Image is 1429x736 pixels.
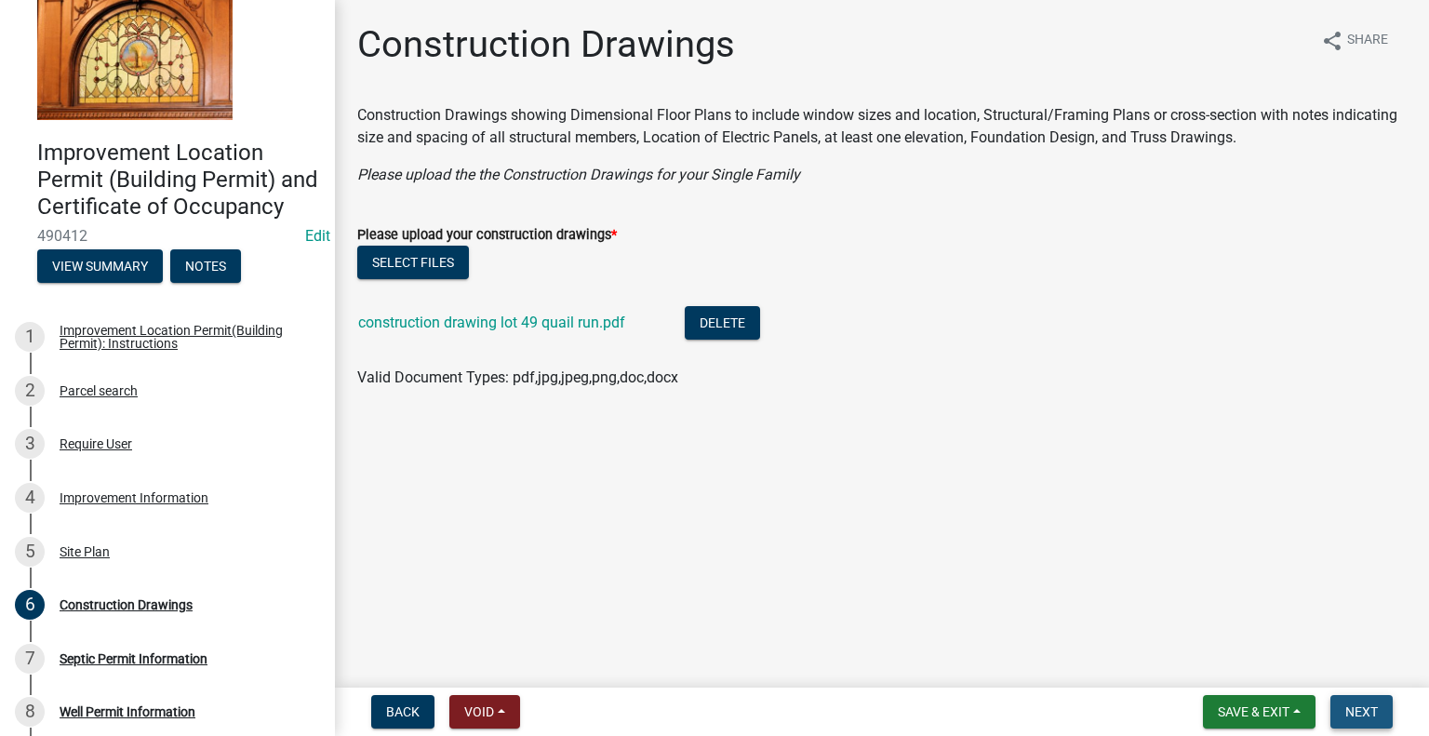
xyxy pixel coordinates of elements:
button: Next [1330,695,1393,729]
wm-modal-confirm: Delete Document [685,315,760,333]
div: Improvement Information [60,491,208,504]
wm-modal-confirm: Notes [170,261,241,275]
i: Please upload the the Construction Drawings for your Single Family [357,166,800,183]
div: 8 [15,697,45,727]
div: 3 [15,429,45,459]
span: Next [1345,704,1378,719]
span: 490412 [37,227,298,245]
div: Septic Permit Information [60,652,207,665]
wm-modal-confirm: Summary [37,261,163,275]
button: Save & Exit [1203,695,1315,729]
div: Require User [60,437,132,450]
h1: Construction Drawings [357,22,735,67]
div: 5 [15,537,45,567]
div: Well Permit Information [60,705,195,718]
p: Construction Drawings showing Dimensional Floor Plans to include window sizes and location, Struc... [357,104,1407,149]
button: Void [449,695,520,729]
div: 4 [15,483,45,513]
div: 2 [15,376,45,406]
label: Please upload your construction drawings [357,229,617,242]
button: Notes [170,249,241,283]
a: construction drawing lot 49 quail run.pdf [358,314,625,331]
h4: Improvement Location Permit (Building Permit) and Certificate of Occupancy [37,140,320,220]
div: Construction Drawings [60,598,193,611]
div: Parcel search [60,384,138,397]
div: 6 [15,590,45,620]
button: View Summary [37,249,163,283]
span: Void [464,704,494,719]
button: Delete [685,306,760,340]
span: Save & Exit [1218,704,1289,719]
button: Select files [357,246,469,279]
i: share [1321,30,1343,52]
wm-modal-confirm: Edit Application Number [305,227,330,245]
a: Edit [305,227,330,245]
div: Site Plan [60,545,110,558]
div: 1 [15,322,45,352]
div: Improvement Location Permit(Building Permit): Instructions [60,324,305,350]
span: Share [1347,30,1388,52]
button: Back [371,695,434,729]
div: 7 [15,644,45,674]
span: Valid Document Types: pdf,jpg,jpeg,png,doc,docx [357,368,678,386]
span: Back [386,704,420,719]
button: shareShare [1306,22,1403,59]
